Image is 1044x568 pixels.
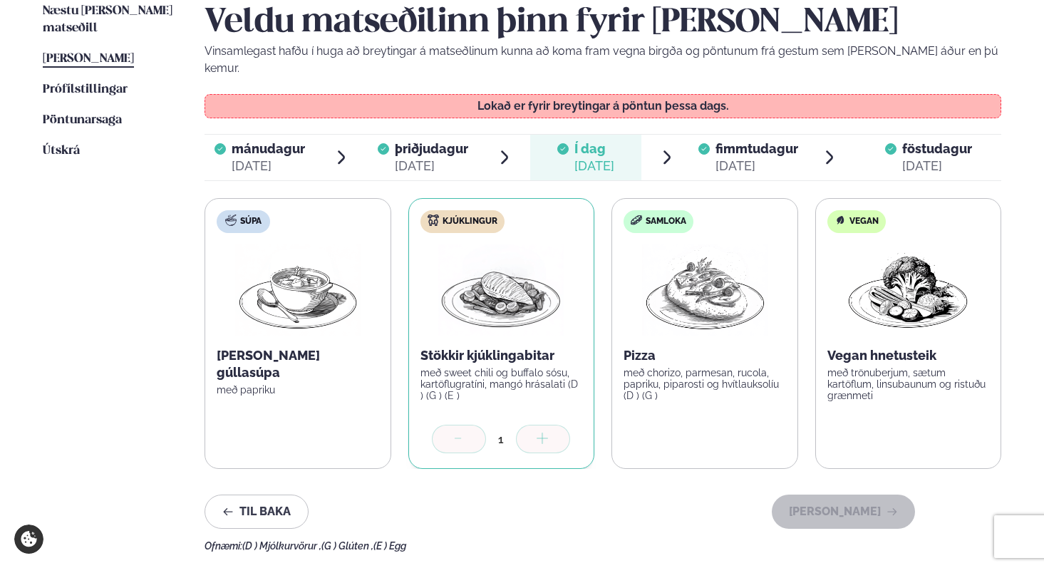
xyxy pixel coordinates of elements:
div: [DATE] [902,158,972,175]
span: fimmtudagur [715,141,798,156]
span: föstudagur [902,141,972,156]
span: (G ) Glúten , [321,540,373,552]
span: mánudagur [232,141,305,156]
div: [DATE] [715,158,798,175]
img: Vegan.svg [834,215,846,226]
span: (D ) Mjólkurvörur , [242,540,321,552]
div: 1 [486,431,516,448]
span: Vegan [849,216,879,227]
img: Pizza-Bread.png [642,244,768,336]
img: Soup.png [235,244,361,336]
p: með chorizo, parmesan, rucola, papriku, piparosti og hvítlauksolíu (D ) (G ) [624,367,786,401]
div: [DATE] [574,158,614,175]
img: Chicken-breast.png [438,244,564,336]
h2: Veldu matseðilinn þinn fyrir [PERSON_NAME] [205,3,1001,43]
img: Vegan.png [845,244,971,336]
div: Ofnæmi: [205,540,1001,552]
p: Stökkir kjúklingabitar [420,347,583,364]
button: [PERSON_NAME] [772,495,915,529]
a: [PERSON_NAME] [43,51,134,68]
span: Kjúklingur [443,216,497,227]
span: Samloka [646,216,686,227]
a: Útskrá [43,143,80,160]
p: með trönuberjum, sætum kartöflum, linsubaunum og ristuðu grænmeti [827,367,990,401]
span: Næstu [PERSON_NAME] matseðill [43,5,172,34]
p: Vegan hnetusteik [827,347,990,364]
span: Útskrá [43,145,80,157]
p: með papriku [217,384,379,396]
span: Súpa [240,216,262,227]
img: chicken.svg [428,215,439,226]
span: þriðjudagur [395,141,468,156]
p: [PERSON_NAME] gúllasúpa [217,347,379,381]
div: [DATE] [232,158,305,175]
span: [PERSON_NAME] [43,53,134,65]
button: Til baka [205,495,309,529]
span: Pöntunarsaga [43,114,122,126]
span: Prófílstillingar [43,83,128,95]
a: Pöntunarsaga [43,112,122,129]
a: Prófílstillingar [43,81,128,98]
p: með sweet chili og buffalo sósu, kartöflugratíni, mangó hrásalati (D ) (G ) (E ) [420,367,583,401]
div: [DATE] [395,158,468,175]
img: sandwich-new-16px.svg [631,215,642,225]
img: soup.svg [225,215,237,226]
p: Pizza [624,347,786,364]
p: Vinsamlegast hafðu í huga að breytingar á matseðlinum kunna að koma fram vegna birgða og pöntunum... [205,43,1001,77]
p: Lokað er fyrir breytingar á pöntun þessa dags. [219,100,987,112]
a: Næstu [PERSON_NAME] matseðill [43,3,176,37]
span: (E ) Egg [373,540,406,552]
span: Í dag [574,140,614,158]
a: Cookie settings [14,525,43,554]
